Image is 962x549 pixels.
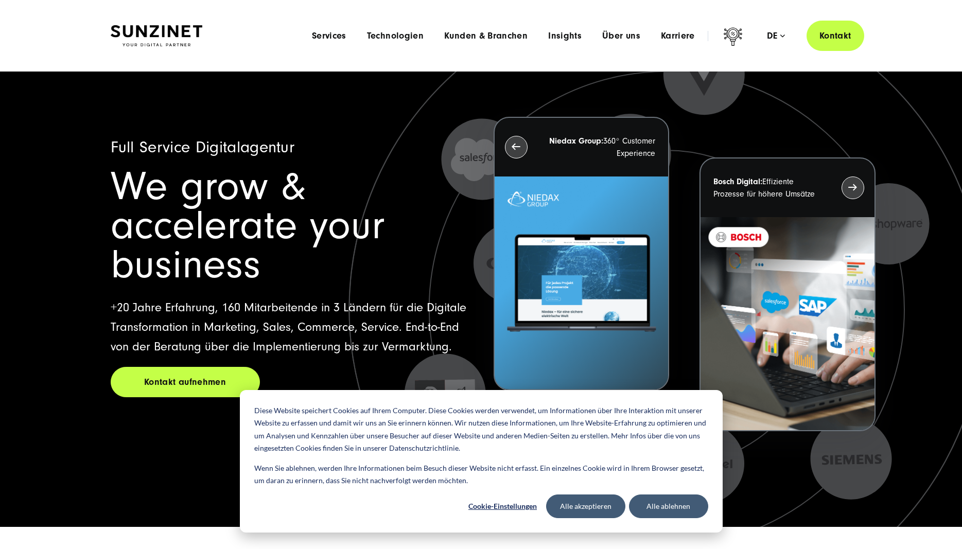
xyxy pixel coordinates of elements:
p: +20 Jahre Erfahrung, 160 Mitarbeitende in 3 Ländern für die Digitale Transformation in Marketing,... [111,298,469,357]
strong: Bosch Digital: [713,177,762,186]
a: Karriere [661,31,695,41]
p: Diese Website speichert Cookies auf Ihrem Computer. Diese Cookies werden verwendet, um Informatio... [254,404,708,455]
p: Wenn Sie ablehnen, werden Ihre Informationen beim Besuch dieser Website nicht erfasst. Ein einzel... [254,462,708,487]
a: Kunden & Branchen [444,31,528,41]
h1: We grow & accelerate your business [111,167,469,285]
button: Cookie-Einstellungen [463,494,543,518]
a: Services [312,31,346,41]
button: Alle ablehnen [629,494,708,518]
button: Alle akzeptieren [546,494,625,518]
a: Kontakt [807,21,864,51]
img: SUNZINET Full Service Digital Agentur [111,25,202,47]
a: Über uns [602,31,640,41]
a: Technologien [367,31,424,41]
p: Effiziente Prozesse für höhere Umsätze [713,175,823,200]
img: BOSCH - Kundeprojekt - Digital Transformation Agentur SUNZINET [701,217,874,431]
button: Niedax Group:360° Customer Experience Letztes Projekt von Niedax. Ein Laptop auf dem die Niedax W... [494,117,669,391]
div: de [767,31,785,41]
a: Kontakt aufnehmen [111,367,260,397]
button: Bosch Digital:Effiziente Prozesse für höhere Umsätze BOSCH - Kundeprojekt - Digital Transformatio... [699,157,875,432]
div: Cookie banner [240,390,723,533]
img: Letztes Projekt von Niedax. Ein Laptop auf dem die Niedax Website geöffnet ist, auf blauem Hinter... [495,176,668,390]
strong: Niedax Group: [549,136,603,146]
span: Full Service Digitalagentur [111,138,295,156]
a: Insights [548,31,582,41]
p: 360° Customer Experience [546,135,655,160]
